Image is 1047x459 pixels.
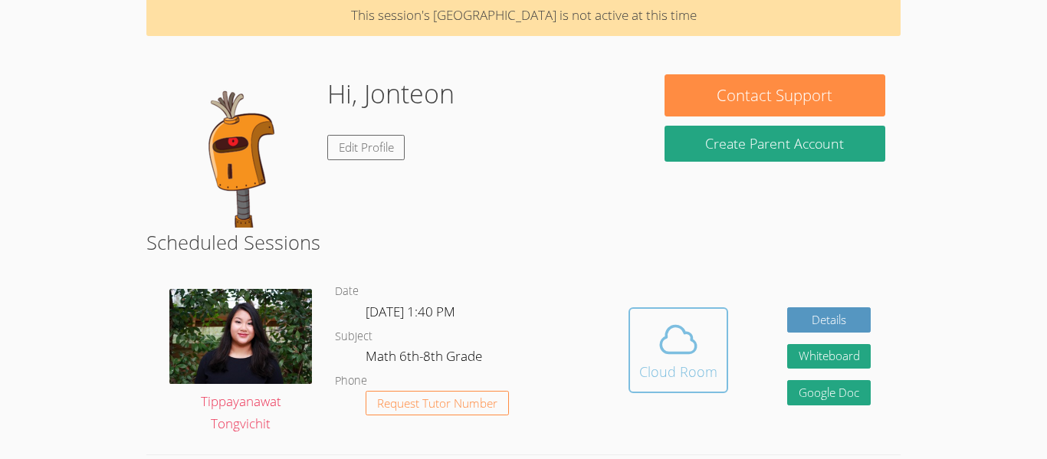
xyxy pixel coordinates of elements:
[639,361,717,382] div: Cloud Room
[366,303,455,320] span: [DATE] 1:40 PM
[169,289,312,384] img: IMG_0561.jpeg
[327,74,455,113] h1: Hi, Jonteon
[665,126,885,162] button: Create Parent Account
[787,307,871,333] a: Details
[335,327,373,346] dt: Subject
[787,344,871,369] button: Whiteboard
[366,346,485,372] dd: Math 6th-8th Grade
[169,289,312,435] a: Tippayanawat Tongvichit
[629,307,728,393] button: Cloud Room
[335,372,367,391] dt: Phone
[366,391,509,416] button: Request Tutor Number
[146,228,901,257] h2: Scheduled Sessions
[162,74,315,228] img: default.png
[665,74,885,116] button: Contact Support
[377,398,497,409] span: Request Tutor Number
[327,135,405,160] a: Edit Profile
[335,282,359,301] dt: Date
[787,380,871,405] a: Google Doc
